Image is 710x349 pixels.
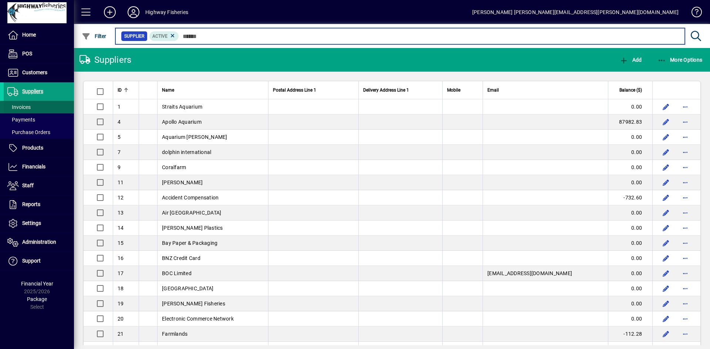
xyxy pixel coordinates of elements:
button: More Options [656,53,704,66]
button: Edit [660,177,672,188]
span: Email [487,86,499,94]
span: Accident Compensation [162,195,219,201]
td: 0.00 [608,296,652,311]
a: Administration [4,233,74,252]
span: 12 [118,195,124,201]
span: Purchase Orders [7,129,50,135]
button: Add [618,53,643,66]
span: Home [22,32,36,38]
td: 87982.83 [608,114,652,130]
div: ID [118,86,134,94]
span: Support [22,258,41,264]
a: Reports [4,195,74,214]
button: Filter [80,30,108,43]
td: 0.00 [608,145,652,160]
div: Mobile [447,86,478,94]
span: 20 [118,316,124,322]
span: 17 [118,270,124,276]
span: Farmlands [162,331,187,337]
button: Edit [660,116,672,128]
span: 1 [118,104,121,110]
a: Staff [4,177,74,195]
a: POS [4,45,74,63]
span: Add [619,57,642,63]
td: 0.00 [608,266,652,281]
span: 13 [118,210,124,216]
button: More options [679,161,691,173]
span: 19 [118,301,124,307]
span: Invoices [7,104,31,110]
a: Invoices [4,101,74,113]
span: Payments [7,117,35,123]
td: 0.00 [608,236,652,251]
span: 21 [118,331,124,337]
span: Products [22,145,43,151]
button: More options [679,237,691,249]
div: [PERSON_NAME] [PERSON_NAME][EMAIL_ADDRESS][PERSON_NAME][DOMAIN_NAME] [472,6,679,18]
span: Aquarium [PERSON_NAME] [162,134,227,140]
span: 4 [118,119,121,125]
a: Settings [4,214,74,233]
button: Edit [660,298,672,309]
div: Name [162,86,264,94]
span: Financial Year [21,281,53,287]
button: More options [679,207,691,219]
div: Email [487,86,603,94]
span: Financials [22,164,45,170]
a: Support [4,252,74,270]
button: More options [679,222,691,234]
button: More options [679,313,691,325]
a: Payments [4,113,74,126]
button: More options [679,101,691,113]
span: [PERSON_NAME] Fisheries [162,301,225,307]
span: dolphin international [162,149,211,155]
a: Home [4,26,74,44]
span: [PERSON_NAME] Plastics [162,225,223,231]
span: Suppliers [22,88,43,94]
span: 14 [118,225,124,231]
span: Coralfarm [162,164,186,170]
td: 0.00 [608,99,652,114]
span: Reports [22,201,40,207]
span: ID [118,86,122,94]
span: Apollo Aquarium [162,119,202,125]
button: More options [679,283,691,294]
span: [GEOGRAPHIC_DATA] [162,285,213,291]
span: Mobile [447,86,460,94]
button: Edit [660,222,672,234]
button: Edit [660,252,672,264]
button: More options [679,267,691,279]
span: More Options [657,57,703,63]
td: 0.00 [608,160,652,175]
a: Products [4,139,74,157]
button: More options [679,116,691,128]
button: Edit [660,313,672,325]
span: [PERSON_NAME] [162,179,203,185]
span: Settings [22,220,41,226]
button: More options [679,298,691,309]
a: Customers [4,64,74,82]
button: Edit [660,237,672,249]
td: 0.00 [608,205,652,220]
button: Edit [660,161,672,173]
span: 7 [118,149,121,155]
button: Edit [660,283,672,294]
td: 0.00 [608,175,652,190]
td: 0.00 [608,251,652,266]
button: Profile [122,6,145,19]
span: 15 [118,240,124,246]
button: More options [679,177,691,188]
button: Edit [660,192,672,203]
span: Name [162,86,174,94]
div: Balance ($) [613,86,649,94]
span: POS [22,51,32,57]
button: Edit [660,146,672,158]
span: BOC Limited [162,270,192,276]
span: Bay Paper & Packaging [162,240,217,246]
button: Edit [660,101,672,113]
div: Highway Fisheries [145,6,188,18]
mat-chip: Activation Status: Active [149,31,179,41]
span: Delivery Address Line 1 [363,86,409,94]
span: 18 [118,285,124,291]
td: 0.00 [608,311,652,326]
